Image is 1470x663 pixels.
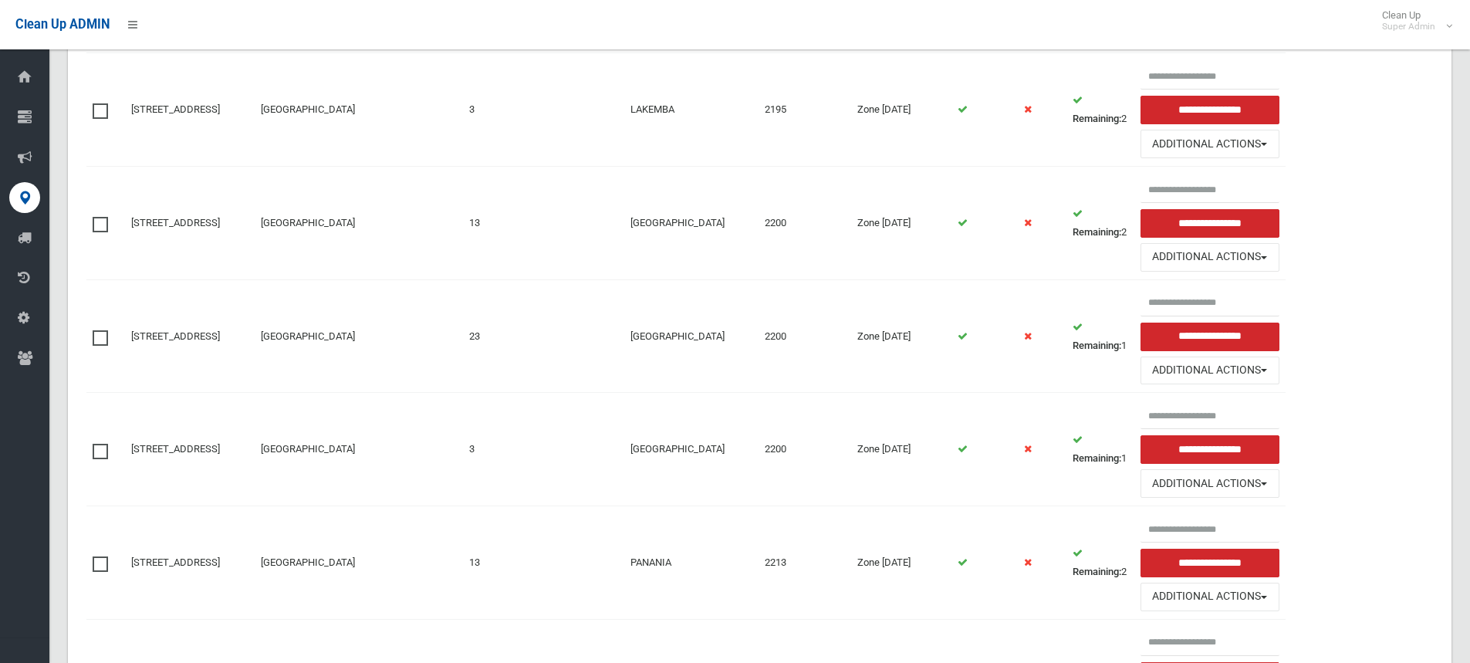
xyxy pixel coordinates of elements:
[255,53,464,167] td: [GEOGRAPHIC_DATA]
[624,393,759,506] td: [GEOGRAPHIC_DATA]
[1073,566,1121,577] strong: Remaining:
[624,506,759,620] td: PANANIA
[1073,226,1121,238] strong: Remaining:
[131,556,220,568] a: [STREET_ADDRESS]
[1141,130,1279,158] button: Additional Actions
[1141,243,1279,272] button: Additional Actions
[851,279,951,393] td: Zone [DATE]
[1073,452,1121,464] strong: Remaining:
[255,506,464,620] td: [GEOGRAPHIC_DATA]
[1141,357,1279,385] button: Additional Actions
[255,167,464,280] td: [GEOGRAPHIC_DATA]
[255,279,464,393] td: [GEOGRAPHIC_DATA]
[624,167,759,280] td: [GEOGRAPHIC_DATA]
[759,279,851,393] td: 2200
[1073,113,1121,124] strong: Remaining:
[851,393,951,506] td: Zone [DATE]
[851,506,951,620] td: Zone [DATE]
[463,506,525,620] td: 13
[851,53,951,167] td: Zone [DATE]
[131,330,220,342] a: [STREET_ADDRESS]
[1066,279,1134,393] td: 1
[759,53,851,167] td: 2195
[255,393,464,506] td: [GEOGRAPHIC_DATA]
[1066,393,1134,506] td: 1
[759,506,851,620] td: 2213
[624,279,759,393] td: [GEOGRAPHIC_DATA]
[15,17,110,32] span: Clean Up ADMIN
[851,167,951,280] td: Zone [DATE]
[1066,167,1134,280] td: 2
[1073,340,1121,351] strong: Remaining:
[1066,53,1134,167] td: 2
[1141,583,1279,611] button: Additional Actions
[1382,21,1435,32] small: Super Admin
[1374,9,1451,32] span: Clean Up
[1141,469,1279,498] button: Additional Actions
[463,53,525,167] td: 3
[759,393,851,506] td: 2200
[463,279,525,393] td: 23
[131,217,220,228] a: [STREET_ADDRESS]
[759,167,851,280] td: 2200
[624,53,759,167] td: LAKEMBA
[131,103,220,115] a: [STREET_ADDRESS]
[1066,506,1134,620] td: 2
[463,393,525,506] td: 3
[463,167,525,280] td: 13
[131,443,220,455] a: [STREET_ADDRESS]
